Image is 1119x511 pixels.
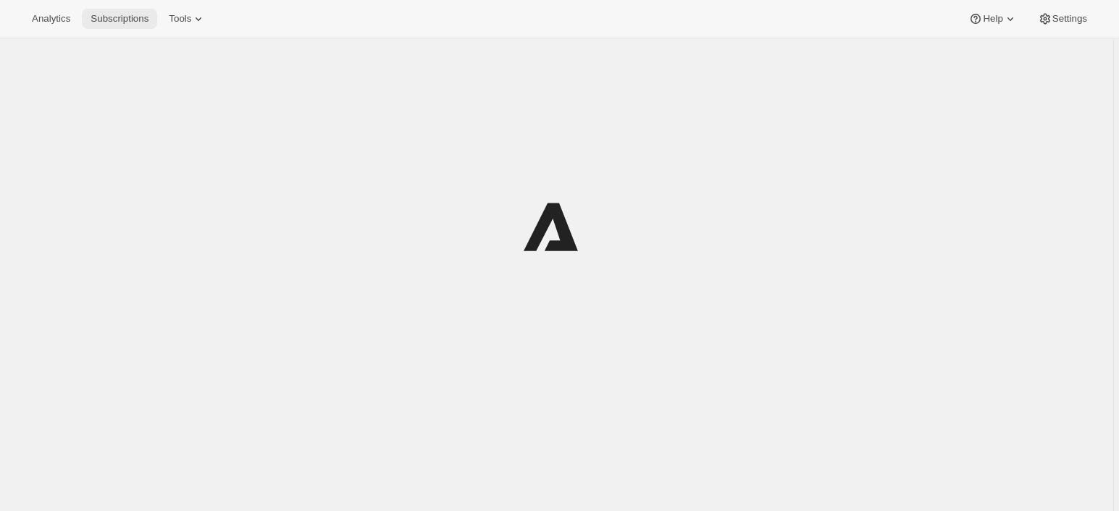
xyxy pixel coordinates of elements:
[1029,9,1096,29] button: Settings
[82,9,157,29] button: Subscriptions
[169,13,191,25] span: Tools
[960,9,1026,29] button: Help
[160,9,214,29] button: Tools
[32,13,70,25] span: Analytics
[91,13,148,25] span: Subscriptions
[1052,13,1087,25] span: Settings
[23,9,79,29] button: Analytics
[983,13,1002,25] span: Help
